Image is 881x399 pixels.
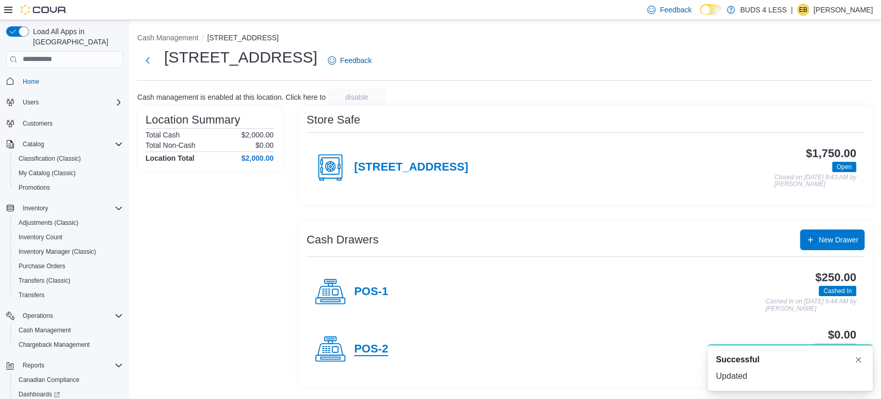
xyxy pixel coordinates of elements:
a: My Catalog (Classic) [14,167,80,179]
span: Inventory Manager (Classic) [14,245,123,258]
h1: [STREET_ADDRESS] [164,47,317,68]
button: Next [137,50,158,71]
button: My Catalog (Classic) [10,166,127,180]
span: Successful [716,354,759,366]
span: Catalog [19,138,123,150]
span: Customers [19,117,123,130]
span: New Drawer [819,235,858,245]
span: Inventory Count [19,233,62,241]
span: Inventory Manager (Classic) [19,248,96,256]
p: $2,000.00 [242,131,274,139]
p: $0.00 [255,141,274,149]
h3: $0.00 [828,329,856,341]
input: Dark Mode [700,4,722,15]
p: Closed on [DATE] 9:43 AM by [PERSON_NAME] [774,174,856,188]
span: Operations [23,312,53,320]
span: Purchase Orders [19,262,66,270]
span: Open [832,162,856,172]
h3: Location Summary [146,114,240,126]
button: Catalog [2,137,127,151]
span: Dashboards [19,390,60,398]
button: Purchase Orders [10,259,127,273]
button: Reports [2,358,127,373]
a: Promotions [14,181,54,194]
img: Cova [21,5,67,15]
button: Adjustments (Classic) [10,216,127,230]
span: Chargeback Management [14,339,123,351]
a: Transfers (Classic) [14,274,74,287]
p: BUDS 4 LESS [740,4,787,16]
span: Transfers (Classic) [14,274,123,287]
p: [PERSON_NAME] [813,4,873,16]
span: Cash Management [19,326,71,334]
button: Reports [19,359,49,372]
span: Purchase Orders [14,260,123,272]
button: Catalog [19,138,48,150]
span: Reports [19,359,123,372]
div: Updated [716,370,864,382]
span: EB [799,4,807,16]
nav: An example of EuiBreadcrumbs [137,33,873,45]
span: Users [23,98,39,106]
h4: POS-2 [354,343,388,356]
span: Users [19,96,123,109]
span: Promotions [19,183,50,192]
a: Canadian Compliance [14,374,84,386]
button: Canadian Compliance [10,373,127,387]
button: Inventory [19,202,52,214]
h6: Total Cash [146,131,180,139]
button: Dismiss toast [852,354,864,366]
a: Inventory Manager (Classic) [14,245,100,258]
a: Adjustments (Classic) [14,217,83,229]
h3: Store Safe [307,114,360,126]
button: New Drawer [800,229,864,250]
a: Feedback [324,50,376,71]
button: Chargeback Management [10,337,127,352]
button: Users [2,95,127,110]
span: Feedback [340,55,372,66]
h4: Location Total [146,154,195,162]
a: Cash Management [14,324,75,336]
span: Adjustments (Classic) [19,219,78,227]
button: disable [328,89,386,105]
h4: [STREET_ADDRESS] [354,161,468,174]
span: My Catalog (Classic) [14,167,123,179]
span: Reports [23,361,44,370]
p: Cashed In on [DATE] 9:44 AM by [PERSON_NAME] [765,298,856,312]
button: Cash Management [10,323,127,337]
a: Classification (Classic) [14,152,85,165]
button: Operations [19,310,57,322]
span: Inventory Count [14,231,123,243]
span: Feedback [660,5,691,15]
button: Users [19,96,43,109]
span: Customers [23,119,53,128]
button: Cash Management [137,34,198,42]
h4: $2,000.00 [242,154,274,162]
button: Inventory Manager (Classic) [10,244,127,259]
span: Inventory [19,202,123,214]
span: Load All Apps in [GEOGRAPHIC_DATA] [29,26,123,47]
button: Classification (Classic) [10,151,127,166]
button: Transfers (Classic) [10,273,127,288]
a: Home [19,75,43,88]
span: Home [23,78,39,86]
h3: $1,750.00 [806,147,856,160]
button: Home [2,74,127,89]
span: Operations [19,310,123,322]
span: Canadian Compliance [14,374,123,386]
a: Customers [19,117,57,130]
button: [STREET_ADDRESS] [207,34,278,42]
span: Cashed In [823,286,852,296]
div: Elisabeth Brown [797,4,809,16]
p: Cash management is enabled at this location. Click here to [137,93,326,101]
h6: Total Non-Cash [146,141,196,149]
span: My Catalog (Classic) [19,169,76,177]
span: Canadian Compliance [19,376,79,384]
button: Inventory Count [10,230,127,244]
span: Transfers [19,291,44,299]
button: Promotions [10,180,127,195]
span: disable [345,92,368,102]
button: Transfers [10,288,127,302]
h4: POS-1 [354,285,388,299]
